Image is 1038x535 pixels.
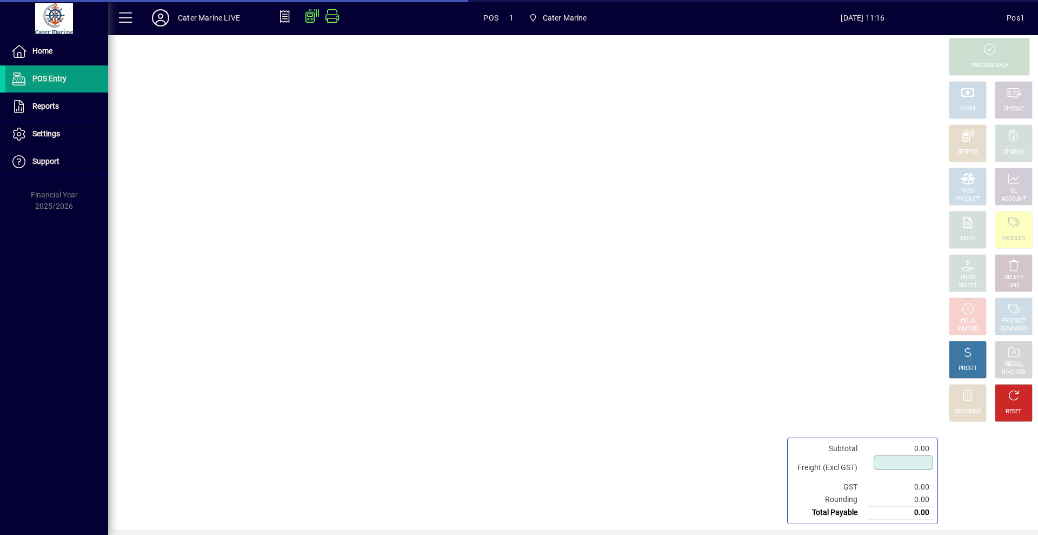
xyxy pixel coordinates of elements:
div: SELECT [959,282,977,290]
td: 0.00 [868,442,933,455]
td: 0.00 [868,493,933,506]
div: Pos1 [1007,9,1024,27]
div: MISC [961,187,974,195]
div: DELETE [1004,274,1023,282]
span: Cater Marine [524,8,591,28]
div: PROFIT [959,365,977,373]
div: INVOICES [1002,368,1025,377]
span: Support [32,157,59,166]
td: Freight (Excl GST) [792,455,868,481]
td: GST [792,481,868,493]
div: Cater Marine LIVE [178,9,240,27]
span: Reports [32,102,59,110]
a: Settings [5,121,108,148]
div: SUMMARY [1000,325,1027,333]
div: CHARGE [1003,148,1024,156]
div: PRODUCT [1001,235,1026,243]
span: 1 [509,9,514,27]
div: RECALL [1004,360,1023,368]
div: CASH [961,105,975,113]
td: 0.00 [868,506,933,519]
a: Reports [5,93,108,120]
div: PRODUCT [955,195,980,203]
td: Subtotal [792,442,868,455]
div: CHEQUE [1003,105,1024,113]
div: EFTPOS [958,148,978,156]
button: Profile [143,8,178,28]
div: PRICE [961,274,975,282]
td: Total Payable [792,506,868,519]
div: PRODUCT [1001,317,1026,325]
a: Support [5,148,108,175]
div: DISCOUNT [955,408,981,416]
span: POS [483,9,498,27]
div: HOLD [961,317,975,325]
div: INVOICE [957,325,977,333]
a: Home [5,38,108,65]
div: GL [1010,187,1017,195]
span: Cater Marine [543,9,587,27]
div: PROCESS SALE [970,62,1008,70]
div: NOTE [961,235,975,243]
td: 0.00 [868,481,933,493]
td: Rounding [792,493,868,506]
div: RESET [1006,408,1022,416]
span: POS Entry [32,74,66,83]
span: [DATE] 11:16 [719,9,1007,27]
div: ACCOUNT [1001,195,1026,203]
span: Settings [32,129,60,138]
span: Home [32,47,52,55]
div: LINE [1008,282,1019,290]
